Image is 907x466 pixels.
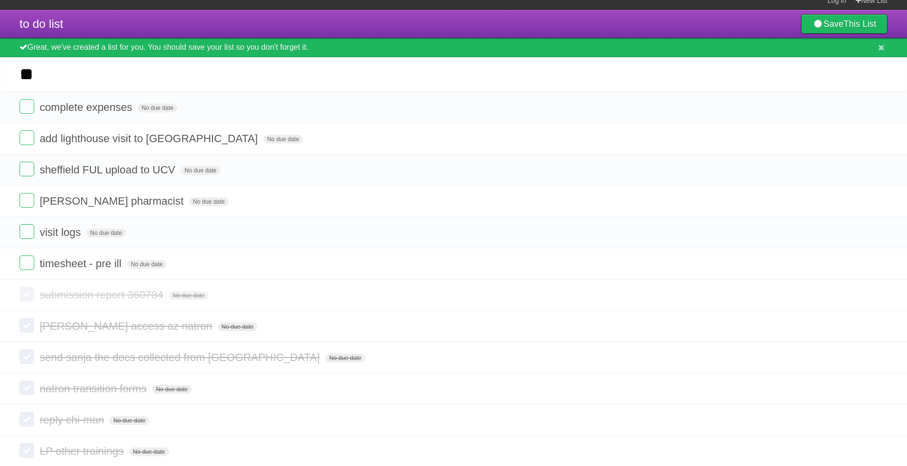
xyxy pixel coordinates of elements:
span: No due date [218,322,257,331]
span: No due date [189,197,229,206]
span: submission report 360784 [40,289,166,301]
span: No due date [263,135,303,144]
label: Done [20,443,34,458]
span: No due date [169,291,208,300]
label: Done [20,287,34,301]
span: No due date [325,354,365,362]
label: Done [20,318,34,333]
span: LP other trainings [40,445,126,457]
span: No due date [127,260,167,269]
span: No due date [109,416,149,425]
label: Done [20,381,34,395]
span: complete expenses [40,101,135,113]
span: to do list [20,17,63,30]
span: No due date [152,385,191,394]
span: add lighthouse visit to [GEOGRAPHIC_DATA] [40,132,260,145]
span: timesheet - pre ill [40,257,124,270]
span: [PERSON_NAME] access az natron [40,320,214,332]
label: Done [20,193,34,208]
span: visit logs [40,226,83,238]
span: No due date [181,166,220,175]
span: sheffield FUL upload to UCV [40,164,178,176]
label: Done [20,162,34,176]
a: SaveThis List [801,14,887,34]
span: No due date [86,229,126,237]
span: natron transition forms [40,382,149,395]
label: Done [20,412,34,426]
b: This List [844,19,876,29]
label: Done [20,99,34,114]
label: Done [20,224,34,239]
span: reply chi-man [40,414,106,426]
span: [PERSON_NAME] pharmacist [40,195,186,207]
span: No due date [129,447,169,456]
label: Done [20,349,34,364]
label: Done [20,130,34,145]
label: Done [20,255,34,270]
span: No due date [138,104,177,112]
span: send sanja the docs collected from [GEOGRAPHIC_DATA] [40,351,322,363]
